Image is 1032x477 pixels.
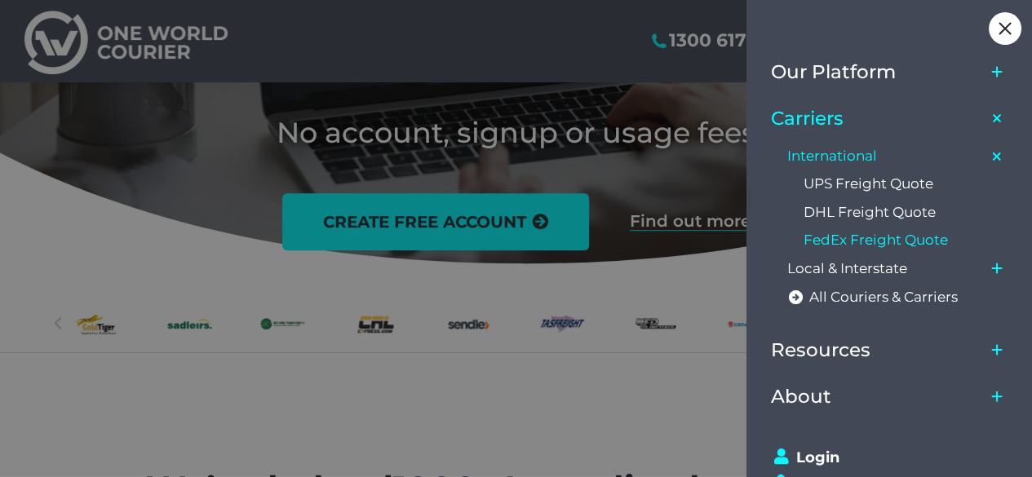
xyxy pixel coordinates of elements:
[804,227,1009,255] a: FedEx Freight Quote
[787,148,877,165] span: International
[989,12,1021,45] div: Close
[771,386,831,408] span: About
[771,95,985,142] a: Carriers
[804,170,1009,198] a: UPS Freight Quote
[804,198,1009,227] a: DHL Freight Quote
[809,289,958,306] span: All Couriers & Carriers
[771,108,844,130] span: Carriers
[787,254,985,283] a: Local & Interstate
[771,49,985,95] a: Our Platform
[771,448,993,466] a: Login
[804,232,948,249] span: FedEx Freight Quote
[771,373,985,420] a: About
[787,283,1009,311] a: All Couriers & Carriers
[804,175,933,192] span: UPS Freight Quote
[787,142,985,170] a: International
[787,260,907,277] span: Local & Interstate
[771,339,870,361] span: Resources
[804,204,936,221] span: DHL Freight Quote
[771,61,896,83] span: Our Platform
[771,327,985,373] a: Resources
